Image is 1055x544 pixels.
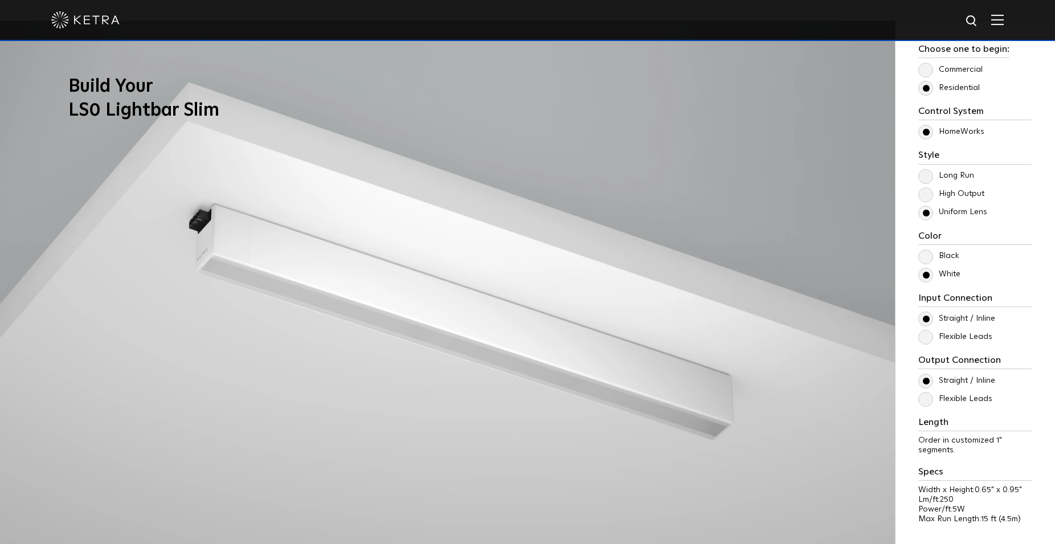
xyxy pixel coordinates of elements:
p: Width x Height: [918,485,1032,495]
h3: Control System [918,106,1032,120]
h3: Output Connection [918,355,1032,369]
img: ketra-logo-2019-white [51,11,120,28]
img: Hamburger%20Nav.svg [991,14,1004,25]
p: Power/ft: [918,505,1032,514]
span: 5W [952,505,965,513]
label: Commercial [918,65,983,75]
label: Flexible Leads [918,394,992,404]
span: 250 [940,496,954,504]
label: White [918,269,960,279]
label: High Output [918,189,984,199]
label: Straight / Inline [918,314,995,324]
span: 0.65" x 0.95" [975,486,1022,494]
img: search icon [965,14,979,28]
label: Flexible Leads [918,332,992,342]
label: Long Run [918,171,974,181]
h3: Style [918,150,1032,164]
span: 15 ft (4.5m) [981,515,1021,523]
h3: Input Connection [918,293,1032,307]
label: Residential [918,83,980,93]
p: Lm/ft: [918,495,1032,505]
label: Black [918,251,959,261]
label: Straight / Inline [918,376,995,386]
h3: Choose one to begin: [918,44,1009,58]
label: HomeWorks [918,127,984,137]
p: Max Run Length: [918,514,1032,524]
span: Order in customized 1" segments. [918,436,1002,454]
h3: Length [918,417,1032,431]
h3: Color [918,231,1032,245]
h3: Specs [918,467,1032,481]
label: Uniform Lens [918,207,987,217]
